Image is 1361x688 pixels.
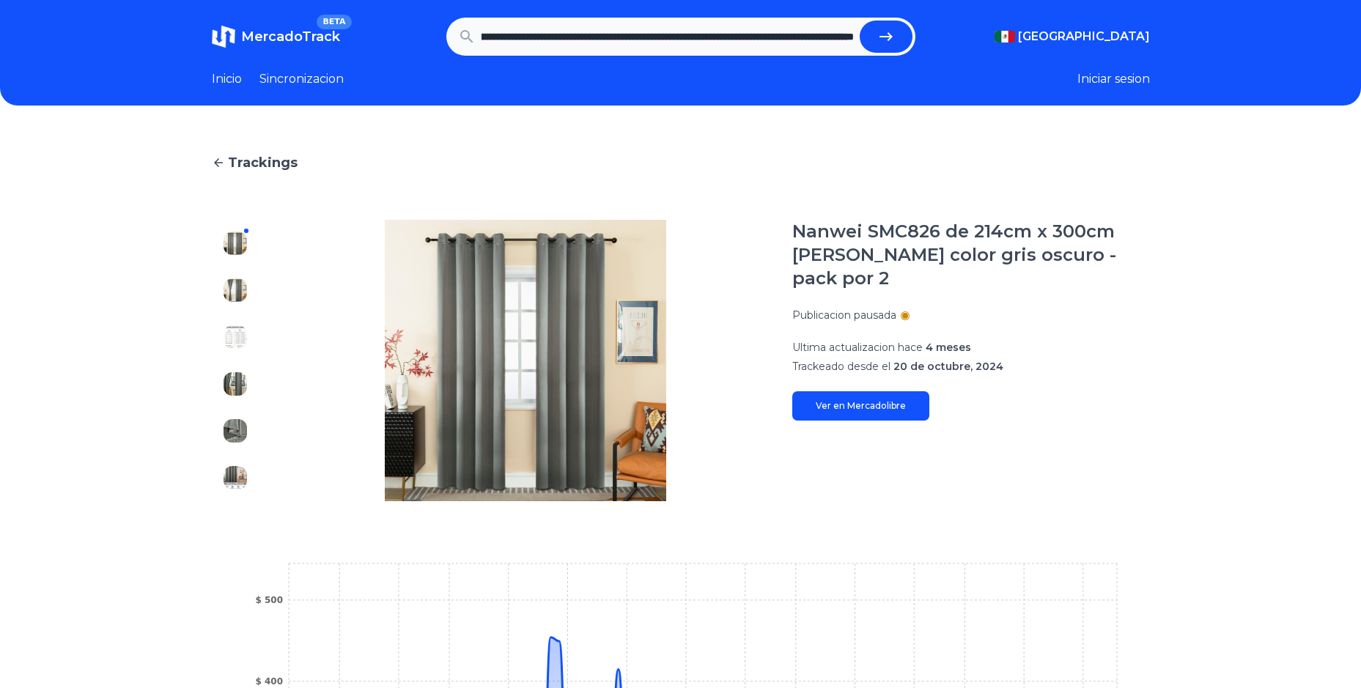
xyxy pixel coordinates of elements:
[317,15,351,29] span: BETA
[228,152,298,173] span: Trackings
[255,676,283,687] tspan: $ 400
[212,25,340,48] a: MercadoTrackBETA
[259,70,344,88] a: Sincronizacion
[212,70,242,88] a: Inicio
[995,28,1150,45] button: [GEOGRAPHIC_DATA]
[792,308,896,322] p: Publicacion pausada
[792,341,923,354] span: Ultima actualizacion hace
[224,278,247,302] img: Nanwei SMC826 de 214cm x 300cm lisa color gris oscuro - pack por 2
[792,391,929,421] a: Ver en Mercadolibre
[893,360,1003,373] span: 20 de octubre, 2024
[792,360,890,373] span: Trackeado desde el
[995,31,1015,42] img: Mexico
[224,466,247,489] img: Nanwei SMC826 de 214cm x 300cm lisa color gris oscuro - pack por 2
[926,341,971,354] span: 4 meses
[241,29,340,45] span: MercadoTrack
[224,232,247,255] img: Nanwei SMC826 de 214cm x 300cm lisa color gris oscuro - pack por 2
[224,419,247,443] img: Nanwei SMC826 de 214cm x 300cm lisa color gris oscuro - pack por 2
[255,595,283,605] tspan: $ 500
[1077,70,1150,88] button: Iniciar sesion
[224,372,247,396] img: Nanwei SMC826 de 214cm x 300cm lisa color gris oscuro - pack por 2
[212,25,235,48] img: MercadoTrack
[212,152,1150,173] a: Trackings
[224,325,247,349] img: Nanwei SMC826 de 214cm x 300cm lisa color gris oscuro - pack por 2
[792,220,1150,290] h1: Nanwei SMC826 de 214cm x 300cm [PERSON_NAME] color gris oscuro - pack por 2
[1018,28,1150,45] span: [GEOGRAPHIC_DATA]
[288,220,763,501] img: Nanwei SMC826 de 214cm x 300cm lisa color gris oscuro - pack por 2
